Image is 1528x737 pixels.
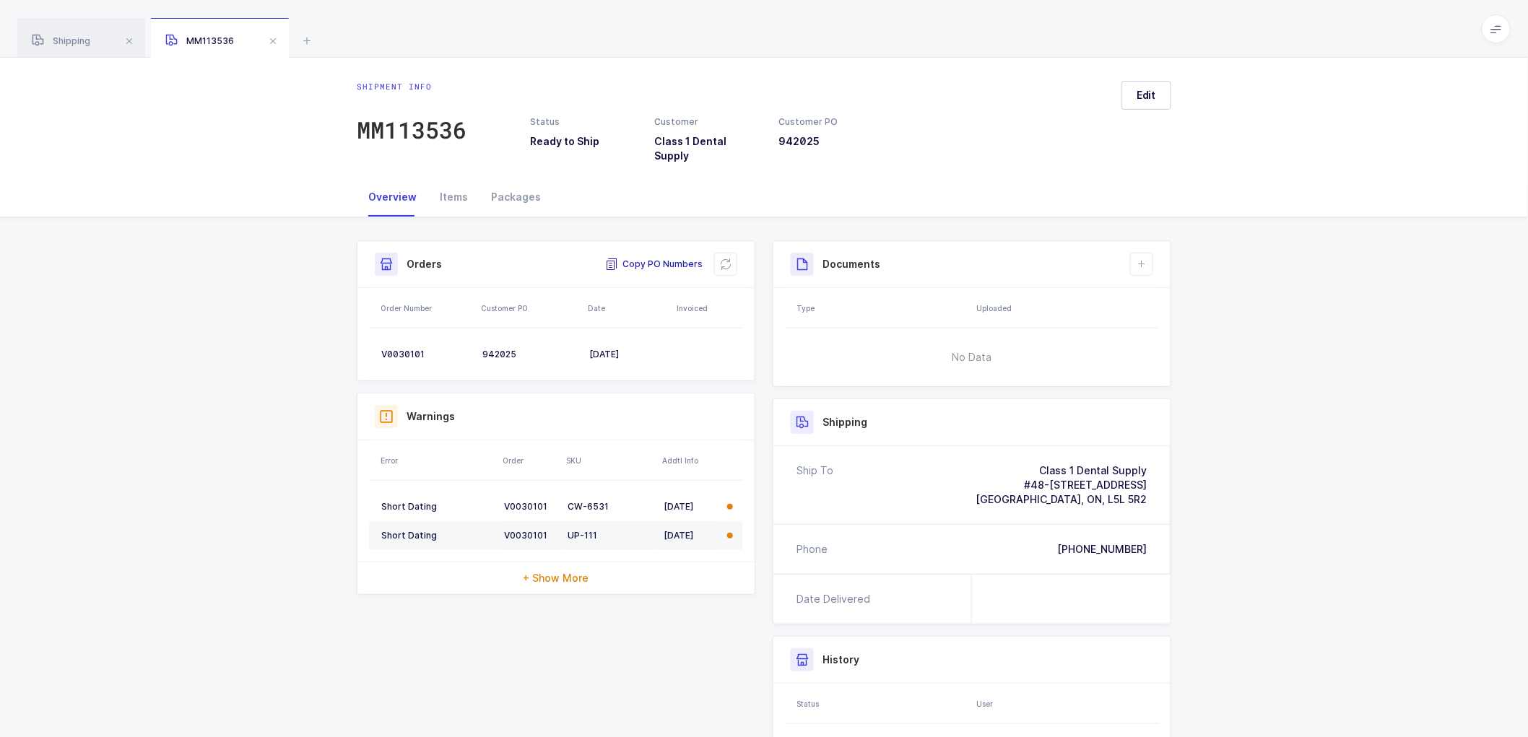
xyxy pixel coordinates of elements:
[32,35,90,46] span: Shipping
[479,178,552,217] div: Packages
[662,455,717,466] div: Addtl Info
[605,257,703,271] button: Copy PO Numbers
[976,478,1147,492] div: #48-[STREET_ADDRESS]
[357,178,428,217] div: Overview
[822,653,859,667] h3: History
[482,349,578,360] div: 942025
[976,463,1147,478] div: Class 1 Dental Supply
[779,134,886,149] h3: 942025
[407,409,455,424] h3: Warnings
[381,501,492,513] div: Short Dating
[503,455,557,466] div: Order
[381,530,492,541] div: Short Dating
[664,530,716,541] div: [DATE]
[1137,88,1156,103] span: Edit
[357,81,466,92] div: Shipment info
[976,698,1155,710] div: User
[796,302,968,314] div: Type
[165,35,234,46] span: MM113536
[589,349,667,360] div: [DATE]
[654,134,761,163] h3: Class 1 Dental Supply
[779,115,886,128] div: Customer PO
[796,592,876,606] div: Date Delivered
[407,257,442,271] h3: Orders
[664,501,716,513] div: [DATE]
[654,115,761,128] div: Customer
[428,178,479,217] div: Items
[796,542,828,557] div: Phone
[530,115,637,128] div: Status
[822,257,880,271] h3: Documents
[976,493,1147,505] span: [GEOGRAPHIC_DATA], ON, L5L 5R2
[1057,542,1147,557] div: [PHONE_NUMBER]
[568,501,652,513] div: CW-6531
[976,302,1155,314] div: Uploaded
[796,463,833,507] div: Ship To
[381,455,494,466] div: Error
[588,302,668,314] div: Date
[524,571,589,585] span: + Show More
[1121,81,1171,110] button: Edit
[381,349,471,360] div: V0030101
[381,302,472,314] div: Order Number
[504,530,556,541] div: V0030101
[357,562,755,594] div: + Show More
[796,698,968,710] div: Status
[481,302,579,314] div: Customer PO
[677,302,739,314] div: Invoiced
[822,415,867,429] h3: Shipping
[568,530,652,541] div: UP-111
[566,455,654,466] div: SKU
[504,501,556,513] div: V0030101
[879,336,1066,379] span: No Data
[530,134,637,149] h3: Ready to Ship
